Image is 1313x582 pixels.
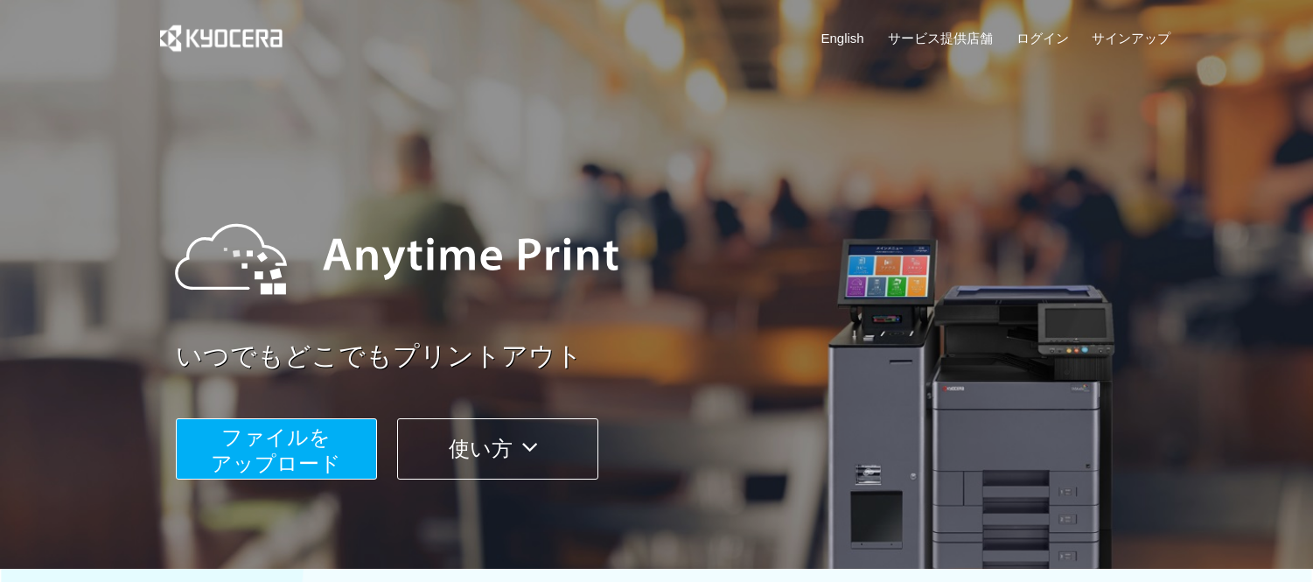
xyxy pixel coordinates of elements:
[211,425,341,475] span: ファイルを ​​アップロード
[1016,29,1069,47] a: ログイン
[1092,29,1170,47] a: サインアップ
[176,338,1182,375] a: いつでもどこでもプリントアウト
[888,29,993,47] a: サービス提供店舗
[176,418,377,480] button: ファイルを​​アップロード
[397,418,598,480] button: 使い方
[821,29,864,47] a: English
